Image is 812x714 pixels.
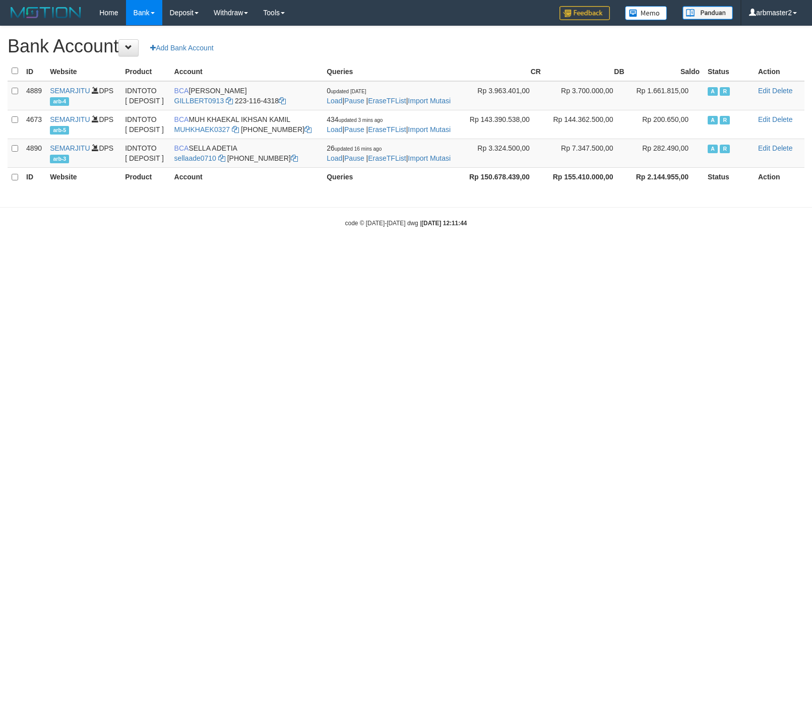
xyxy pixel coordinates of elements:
[331,89,366,94] span: updated [DATE]
[368,97,406,105] a: EraseTFList
[720,145,730,153] span: Running
[170,167,323,187] th: Account
[758,144,770,152] a: Edit
[754,167,804,187] th: Action
[772,144,792,152] a: Delete
[170,110,323,139] td: MUH KHAEKAL IKHSAN KAMIL [PHONE_NUMBER]
[327,97,342,105] a: Load
[344,97,364,105] a: Pause
[170,81,323,110] td: [PERSON_NAME] 223-116-4318
[174,125,230,134] a: MUHKHAEK0327
[368,125,406,134] a: EraseTFList
[46,167,121,187] th: Website
[625,6,667,20] img: Button%20Memo.svg
[754,61,804,81] th: Action
[121,81,170,110] td: IDNTOTO [ DEPOSIT ]
[174,97,224,105] a: GILLBERT0913
[50,155,69,163] span: arb-3
[461,110,545,139] td: Rp 143.390.538,00
[22,61,46,81] th: ID
[46,61,121,81] th: Website
[327,87,366,95] span: 0
[22,81,46,110] td: 4889
[545,167,629,187] th: Rp 155.410.000,00
[461,61,545,81] th: CR
[8,36,804,56] h1: Bank Account
[720,87,730,96] span: Running
[339,117,383,123] span: updated 3 mins ago
[421,220,467,227] strong: [DATE] 12:11:44
[758,115,770,123] a: Edit
[22,139,46,167] td: 4890
[708,145,718,153] span: Active
[46,139,121,167] td: DPS
[629,110,704,139] td: Rp 200.650,00
[368,154,406,162] a: EraseTFList
[174,154,216,162] a: sellaade0710
[344,125,364,134] a: Pause
[50,87,90,95] a: SEMARJITU
[22,167,46,187] th: ID
[323,167,461,187] th: Queries
[772,115,792,123] a: Delete
[344,154,364,162] a: Pause
[144,39,220,56] a: Add Bank Account
[461,139,545,167] td: Rp 3.324.500,00
[50,144,90,152] a: SEMARJITU
[174,144,189,152] span: BCA
[408,97,451,105] a: Import Mutasi
[704,61,754,81] th: Status
[327,115,383,123] span: 434
[545,139,629,167] td: Rp 7.347.500,00
[323,61,461,81] th: Queries
[327,87,451,105] span: | | |
[629,61,704,81] th: Saldo
[559,6,610,20] img: Feedback.jpg
[327,144,451,162] span: | | |
[629,139,704,167] td: Rp 282.490,00
[50,115,90,123] a: SEMARJITU
[629,81,704,110] td: Rp 1.661.815,00
[461,167,545,187] th: Rp 150.678.439,00
[545,81,629,110] td: Rp 3.700.000,00
[22,110,46,139] td: 4673
[174,87,189,95] span: BCA
[327,125,342,134] a: Load
[629,167,704,187] th: Rp 2.144.955,00
[170,139,323,167] td: SELLA ADETIA [PHONE_NUMBER]
[335,146,382,152] span: updated 16 mins ago
[121,167,170,187] th: Product
[345,220,467,227] small: code © [DATE]-[DATE] dwg |
[121,139,170,167] td: IDNTOTO [ DEPOSIT ]
[121,61,170,81] th: Product
[682,6,733,20] img: panduan.png
[8,5,84,20] img: MOTION_logo.png
[46,81,121,110] td: DPS
[327,115,451,134] span: | | |
[758,87,770,95] a: Edit
[720,116,730,124] span: Running
[46,110,121,139] td: DPS
[708,87,718,96] span: Active
[704,167,754,187] th: Status
[545,110,629,139] td: Rp 144.362.500,00
[50,97,69,106] span: arb-4
[545,61,629,81] th: DB
[708,116,718,124] span: Active
[772,87,792,95] a: Delete
[461,81,545,110] td: Rp 3.963.401,00
[327,144,382,152] span: 26
[121,110,170,139] td: IDNTOTO [ DEPOSIT ]
[408,154,451,162] a: Import Mutasi
[327,154,342,162] a: Load
[408,125,451,134] a: Import Mutasi
[50,126,69,135] span: arb-5
[170,61,323,81] th: Account
[174,115,189,123] span: BCA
